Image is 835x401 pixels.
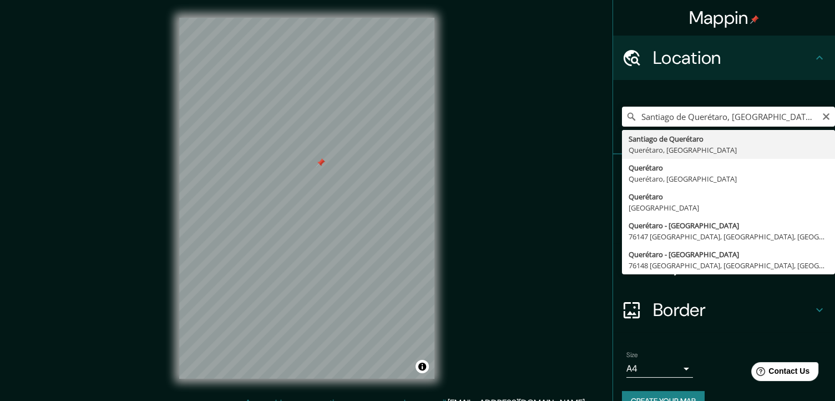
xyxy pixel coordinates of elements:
[629,231,828,242] div: 76147 [GEOGRAPHIC_DATA], [GEOGRAPHIC_DATA], [GEOGRAPHIC_DATA]
[629,144,828,156] div: Querétaro, [GEOGRAPHIC_DATA]
[689,7,760,29] h4: Mappin
[629,133,828,144] div: Santiago de Querétaro
[629,249,828,260] div: Querétaro - [GEOGRAPHIC_DATA]
[629,173,828,184] div: Querétaro, [GEOGRAPHIC_DATA]
[629,220,828,231] div: Querétaro - [GEOGRAPHIC_DATA]
[626,360,693,378] div: A4
[613,36,835,80] div: Location
[613,243,835,288] div: Layout
[629,260,828,271] div: 76148 [GEOGRAPHIC_DATA], [GEOGRAPHIC_DATA], [GEOGRAPHIC_DATA]
[629,162,828,173] div: Querétaro
[179,18,434,379] canvas: Map
[736,358,823,389] iframe: Help widget launcher
[626,350,638,360] label: Size
[822,111,831,121] button: Clear
[629,202,828,213] div: [GEOGRAPHIC_DATA]
[613,154,835,199] div: Pins
[416,360,429,373] button: Toggle attribution
[629,191,828,202] div: Querétaro
[613,199,835,243] div: Style
[750,15,759,24] img: pin-icon.png
[653,47,813,69] h4: Location
[653,299,813,321] h4: Border
[653,254,813,277] h4: Layout
[622,107,835,127] input: Pick your city or area
[613,288,835,332] div: Border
